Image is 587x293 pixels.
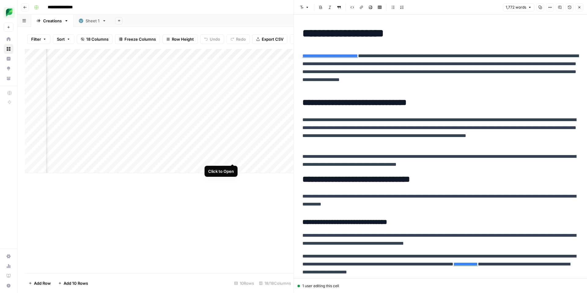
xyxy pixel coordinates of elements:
[506,5,526,10] span: 1,772 words
[43,18,62,24] div: Creations
[4,7,15,18] img: SproutSocial Logo
[232,278,257,288] div: 10 Rows
[262,36,283,42] span: Export CSV
[4,271,13,281] a: Learning Hub
[503,3,534,11] button: 1,772 words
[34,280,51,286] span: Add Row
[227,34,250,44] button: Redo
[74,15,112,27] a: Sheet 1
[57,36,65,42] span: Sort
[124,36,156,42] span: Freeze Columns
[4,261,13,271] a: Usage
[200,34,224,44] button: Undo
[31,36,41,42] span: Filter
[4,64,13,73] a: Opportunities
[172,36,194,42] span: Row Height
[64,280,88,286] span: Add 10 Rows
[4,281,13,291] button: Help + Support
[86,36,109,42] span: 18 Columns
[297,283,583,289] div: 1 user editing this cell
[115,34,160,44] button: Freeze Columns
[4,54,13,64] a: Insights
[162,34,198,44] button: Row Height
[4,34,13,44] a: Home
[4,5,13,20] button: Workspace: SproutSocial
[4,44,13,54] a: Browse
[31,15,74,27] a: Creations
[210,36,220,42] span: Undo
[4,73,13,83] a: Your Data
[25,278,54,288] button: Add Row
[27,34,50,44] button: Filter
[53,34,74,44] button: Sort
[86,18,100,24] div: Sheet 1
[77,34,113,44] button: 18 Columns
[252,34,287,44] button: Export CSV
[4,251,13,261] a: Settings
[54,278,92,288] button: Add 10 Rows
[236,36,246,42] span: Redo
[208,168,234,174] div: Click to Open
[257,278,293,288] div: 18/18 Columns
